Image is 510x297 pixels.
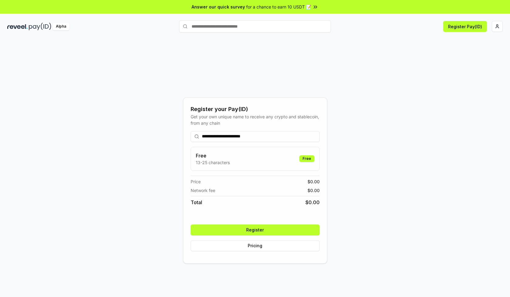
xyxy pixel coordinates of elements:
span: Answer our quick survey [192,4,245,10]
span: $ 0.00 [308,187,320,194]
p: 13-25 characters [196,159,230,166]
div: Free [299,155,314,162]
button: Pricing [191,240,320,251]
h3: Free [196,152,230,159]
div: Get your own unique name to receive any crypto and stablecoin, from any chain [191,113,320,126]
button: Register Pay(ID) [443,21,487,32]
span: for a chance to earn 10 USDT 📝 [246,4,311,10]
div: Alpha [53,23,70,30]
div: Register your Pay(ID) [191,105,320,113]
span: $ 0.00 [305,199,320,206]
span: Price [191,178,201,185]
img: pay_id [29,23,51,30]
img: reveel_dark [7,23,28,30]
button: Register [191,224,320,235]
span: Total [191,199,202,206]
span: $ 0.00 [308,178,320,185]
span: Network fee [191,187,215,194]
